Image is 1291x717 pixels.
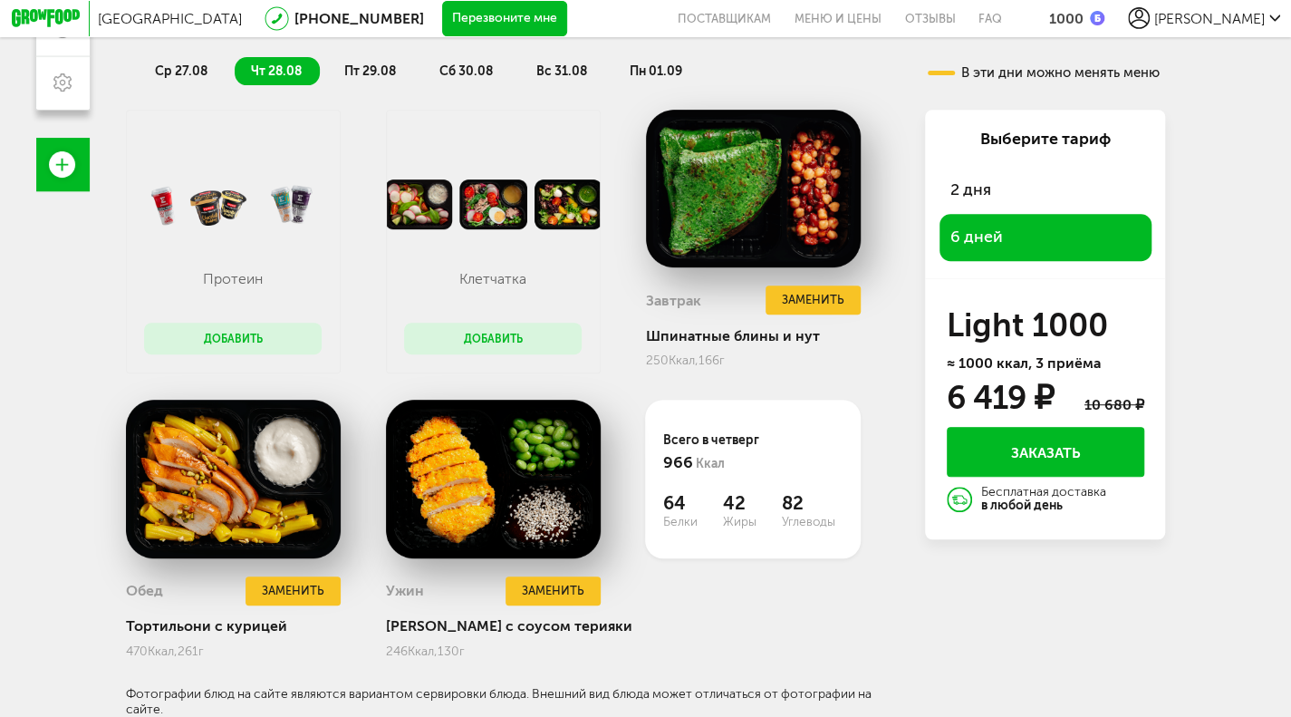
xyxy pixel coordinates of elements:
[98,10,242,27] span: [GEOGRAPHIC_DATA]
[404,323,582,354] button: Добавить
[536,63,587,79] span: вс 31.08
[162,270,304,287] p: Протеин
[126,400,342,557] img: big_GR9uAnlXV1NwUdsy.png
[663,514,722,529] span: Белки
[442,1,568,37] button: Перезвоните мне
[782,492,841,514] span: 82
[718,353,724,368] span: г
[766,286,861,315] button: Заменить
[422,270,564,287] p: Клетчатка
[408,644,438,659] span: Ккал,
[126,582,163,599] h3: Обед
[981,498,1063,513] strong: в любой день
[198,644,204,659] span: г
[144,323,322,354] button: Добавить
[928,66,1160,80] div: В эти дни можно менять меню
[251,63,302,79] span: чт 28.08
[386,400,602,557] img: big_AVKgfDiUUA0kgHL8.png
[782,514,841,529] span: Углеводы
[148,644,178,659] span: Ккал,
[294,10,424,27] a: [PHONE_NUMBER]
[246,577,341,606] button: Заменить
[663,492,722,514] span: 64
[947,312,1144,341] h3: Light 1000
[663,431,843,475] div: Всего в четверг
[668,353,698,368] span: Ккал,
[506,577,601,606] button: Заменить
[696,456,725,471] span: Ккал
[1154,10,1265,27] span: [PERSON_NAME]
[645,292,700,309] h3: Завтрак
[723,492,782,514] span: 42
[947,427,1144,477] button: Заказать
[947,354,1101,372] span: ≈ 1000 ккал, 3 приёма
[126,644,342,659] div: 470 261
[1084,396,1144,413] div: 10 680 ₽
[939,128,1151,151] div: Выберите тариф
[630,63,682,79] span: пн 01.09
[645,327,861,344] div: Шпинатные блины и нут
[344,63,396,79] span: пт 29.08
[663,452,693,472] span: 966
[459,644,465,659] span: г
[947,384,1054,413] div: 6 419 ₽
[950,179,991,199] span: 2 дня
[645,110,861,267] img: big_LqmLstlrm6U4DaNX.png
[645,353,861,368] div: 250 166
[1049,10,1084,27] div: 1000
[981,486,1106,513] div: Бесплатная доставка
[386,617,632,635] div: [PERSON_NAME] с соусом терияки
[386,582,424,599] h3: Ужин
[126,686,897,717] div: Фотографии блюд на сайте являются вариантом сервировки блюда. Внешний вид блюда может отличаться ...
[439,63,493,79] span: сб 30.08
[126,617,342,635] div: Тортильони с курицей
[950,227,1003,247] span: 6 дней
[155,63,207,79] span: ср 27.08
[1090,11,1104,25] img: bonus_b.cdccf46.png
[386,644,632,659] div: 246 130
[723,514,782,529] span: Жиры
